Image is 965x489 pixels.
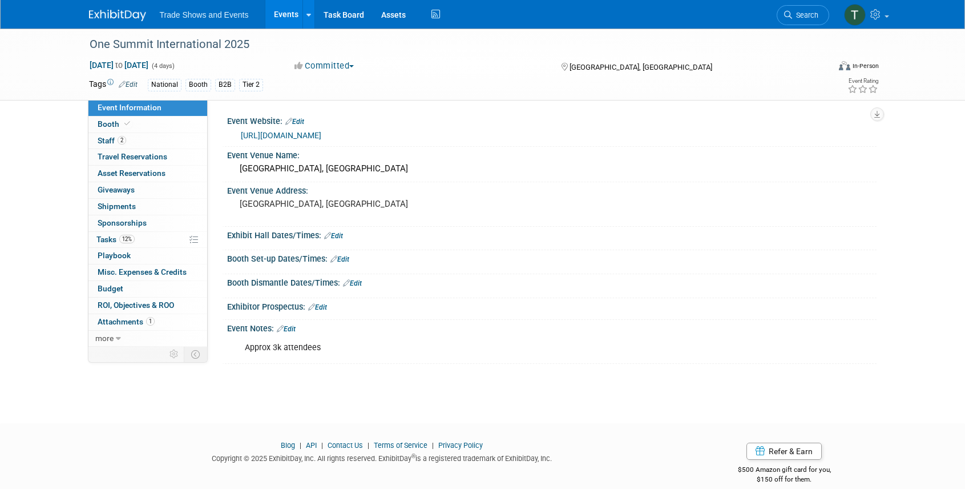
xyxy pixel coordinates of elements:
button: Committed [290,60,358,72]
span: more [95,334,114,343]
a: Edit [324,232,343,240]
div: National [148,79,181,91]
a: Edit [285,118,304,126]
a: Search [777,5,829,25]
a: Event Information [88,100,207,116]
span: Travel Reservations [98,152,167,161]
span: Staff [98,136,126,145]
td: Toggle Event Tabs [184,347,207,362]
a: Budget [88,281,207,297]
a: Booth [88,117,207,133]
img: Format-Inperson.png [839,61,850,70]
img: ExhibitDay [89,10,146,21]
a: Staff2 [88,133,207,149]
sup: ® [411,453,415,459]
div: Exhibit Hall Dates/Times: [227,227,877,242]
span: Asset Reservations [98,169,165,178]
span: 1 [146,317,155,326]
span: (4 days) [151,62,175,70]
div: Booth Set-up Dates/Times: [227,250,877,265]
span: Booth [98,119,132,129]
span: Event Information [98,103,161,112]
span: 12% [119,235,135,243]
a: Refer & Earn [746,443,822,460]
a: Travel Reservations [88,149,207,165]
span: 2 [118,136,126,145]
a: Edit [308,303,327,311]
span: [DATE] [DATE] [89,60,149,70]
a: Contact Us [328,441,363,450]
div: In-Person [852,62,879,70]
a: Edit [330,255,349,263]
div: Tier 2 [239,79,263,91]
span: to [114,61,124,70]
div: Copyright © 2025 ExhibitDay, Inc. All rights reserved. ExhibitDay is a registered trademark of Ex... [89,451,676,464]
td: Tags [89,78,138,91]
span: [GEOGRAPHIC_DATA], [GEOGRAPHIC_DATA] [570,63,712,71]
a: Shipments [88,199,207,215]
a: Playbook [88,248,207,264]
td: Personalize Event Tab Strip [164,347,184,362]
span: Shipments [98,202,136,211]
a: Attachments1 [88,314,207,330]
span: Sponsorships [98,218,147,227]
i: Booth reservation complete [124,121,130,127]
span: Attachments [98,317,155,326]
div: B2B [215,79,235,91]
a: Tasks12% [88,232,207,248]
a: Misc. Expenses & Credits [88,264,207,280]
span: | [318,441,326,450]
div: Booth [185,79,211,91]
div: Event Venue Name: [227,147,877,161]
div: Event Format [762,59,879,77]
a: Asset Reservations [88,166,207,182]
span: Giveaways [98,185,135,194]
span: | [365,441,372,450]
div: $150 off for them. [692,475,877,484]
span: Playbook [98,251,131,260]
a: Blog [281,441,295,450]
div: One Summit International 2025 [86,34,812,55]
a: more [88,331,207,347]
a: Sponsorships [88,215,207,231]
div: Booth Dismantle Dates/Times: [227,274,877,289]
a: ROI, Objectives & ROO [88,298,207,314]
div: Event Notes: [227,320,877,335]
a: Giveaways [88,182,207,198]
div: [GEOGRAPHIC_DATA], [GEOGRAPHIC_DATA] [236,160,868,178]
img: Tiff Wagner [844,4,866,26]
a: Edit [277,325,296,333]
div: Event Rating [847,78,878,84]
span: | [429,441,437,450]
a: API [306,441,317,450]
div: Approx 3k attendees [237,336,751,359]
a: Edit [343,279,362,287]
span: Trade Shows and Events [160,10,249,19]
a: Edit [119,81,138,89]
pre: [GEOGRAPHIC_DATA], [GEOGRAPHIC_DATA] [240,199,485,209]
div: Event Venue Address: [227,182,877,197]
span: ROI, Objectives & ROO [98,300,174,310]
div: Event Website: [227,113,877,127]
span: Misc. Expenses & Credits [98,267,187,276]
a: [URL][DOMAIN_NAME] [241,131,321,140]
div: $500 Amazon gift card for you, [692,458,877,484]
a: Terms of Service [374,441,427,450]
div: Exhibitor Prospectus: [227,298,877,313]
span: Budget [98,284,123,293]
span: | [297,441,304,450]
a: Privacy Policy [438,441,483,450]
span: Search [792,11,818,19]
span: Tasks [96,235,135,244]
